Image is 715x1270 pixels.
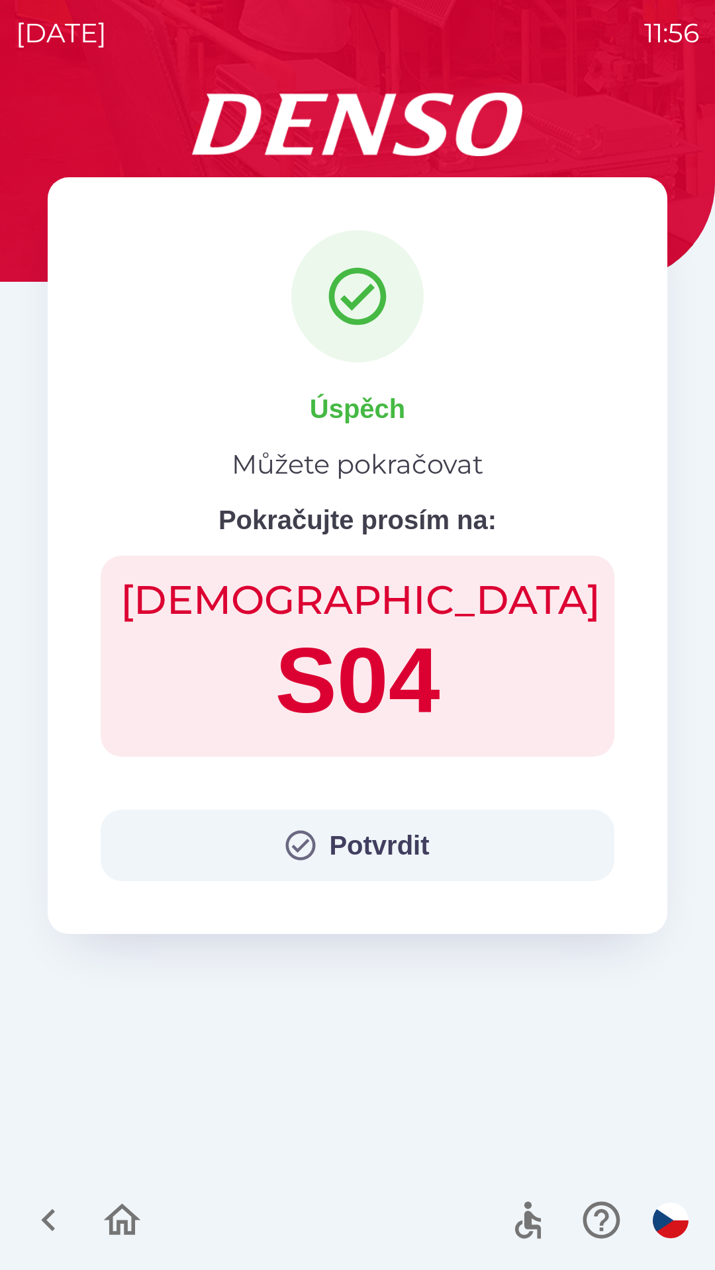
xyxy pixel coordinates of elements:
img: cs flag [653,1203,689,1238]
img: Logo [48,93,667,156]
h1: S04 [120,624,595,737]
p: 11:56 [644,13,699,53]
p: Pokračujte prosím na: [218,500,497,540]
p: Úspěch [310,389,406,429]
button: Potvrdit [101,810,614,881]
h2: [DEMOGRAPHIC_DATA] [120,575,595,624]
p: [DATE] [16,13,107,53]
p: Můžete pokračovat [232,444,483,484]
